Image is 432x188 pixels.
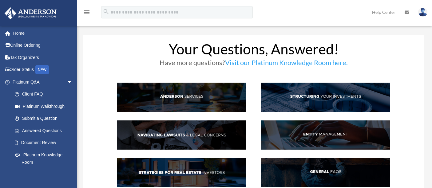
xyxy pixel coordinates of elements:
[117,59,390,69] h3: Have more questions?
[35,65,49,74] div: NEW
[83,11,90,16] a: menu
[9,112,82,125] a: Submit a Question
[261,120,390,150] img: EntManag_hdr
[9,149,82,168] a: Platinum Knowledge Room
[225,58,348,70] a: Visit our Platinum Knowledge Room here.
[83,9,90,16] i: menu
[4,27,82,39] a: Home
[3,7,58,19] img: Anderson Advisors Platinum Portal
[4,76,82,88] a: Platinum Q&Aarrow_drop_down
[117,83,246,112] img: AndServ_hdr
[9,124,82,137] a: Answered Questions
[117,42,390,59] h1: Your Questions, Answered!
[4,39,82,52] a: Online Ordering
[103,8,109,15] i: search
[4,64,82,76] a: Order StatusNEW
[261,83,390,112] img: StructInv_hdr
[418,8,427,17] img: User Pic
[67,76,79,88] span: arrow_drop_down
[9,137,82,149] a: Document Review
[117,158,246,187] img: StratsRE_hdr
[117,120,246,150] img: NavLaw_hdr
[4,51,82,64] a: Tax Organizers
[261,158,390,187] img: GenFAQ_hdr
[9,100,82,112] a: Platinum Walkthrough
[9,88,79,100] a: Client FAQ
